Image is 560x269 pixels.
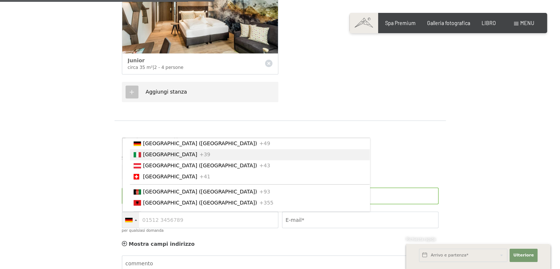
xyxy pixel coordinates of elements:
[482,20,496,26] a: LIBRO
[122,138,370,212] ul: Elenco dei paesi
[259,163,270,168] font: +43
[128,65,153,70] font: circa 35 m²
[200,151,211,157] font: +39
[513,253,534,258] font: Ulteriore
[385,20,416,26] a: Spa Premium
[122,136,178,146] font: Dati personali
[146,89,187,95] font: Aggiungi stanza
[152,65,154,70] font: |
[122,212,139,228] div: Germania (Germania): +49
[122,228,164,233] font: per qualsiasi domanda
[129,241,195,247] font: Mostra campi indirizzo
[154,65,184,70] font: 2 - 4 persone
[259,211,273,217] font: +213
[143,174,197,179] font: [GEOGRAPHIC_DATA]
[143,151,197,157] font: [GEOGRAPHIC_DATA]
[143,140,257,146] font: [GEOGRAPHIC_DATA] ([GEOGRAPHIC_DATA])
[406,237,436,241] font: Richiesta rapida
[520,20,534,26] font: menu
[143,163,257,168] font: [GEOGRAPHIC_DATA] ([GEOGRAPHIC_DATA])
[128,57,145,63] font: Junior
[143,211,257,217] font: [GEOGRAPHIC_DATA] ([GEOGRAPHIC_DATA]‎)
[122,156,136,161] font: Saluto
[143,189,257,195] font: [GEOGRAPHIC_DATA] ([GEOGRAPHIC_DATA]‎)
[122,212,278,228] input: 01512 3456789
[143,200,257,206] font: [GEOGRAPHIC_DATA] ([GEOGRAPHIC_DATA])
[427,20,470,26] a: Galleria fotografica
[259,200,273,206] font: +355
[259,189,270,195] font: +93
[510,249,538,262] button: Ulteriore
[259,140,270,146] font: +49
[200,174,211,179] font: +41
